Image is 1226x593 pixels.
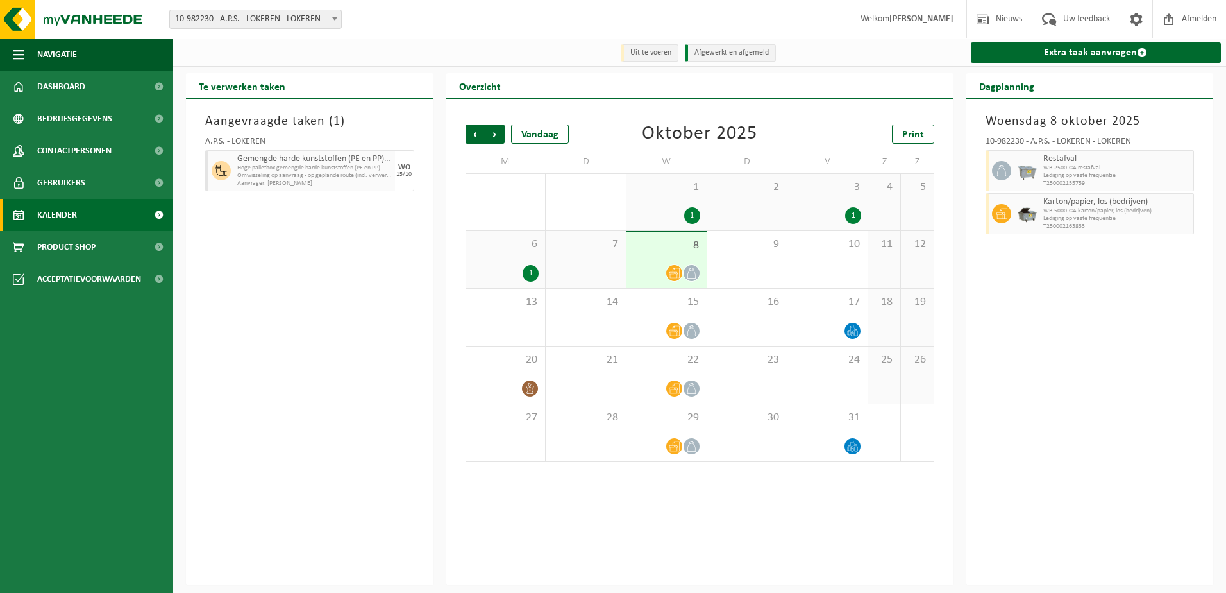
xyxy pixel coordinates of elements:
span: Bedrijfsgegevens [37,103,112,135]
span: Navigatie [37,39,77,71]
h2: Overzicht [446,73,514,98]
span: 15 [633,295,700,309]
span: Dashboard [37,71,85,103]
div: 10-982230 - A.P.S. - LOKEREN - LOKEREN [986,137,1195,150]
span: 10-982230 - A.P.S. - LOKEREN - LOKEREN [169,10,342,29]
div: 1 [845,207,861,224]
span: 20 [473,353,539,367]
span: 11 [875,237,894,252]
span: 30 [714,411,781,425]
li: Afgewerkt en afgemeld [685,44,776,62]
span: 5 [907,180,927,194]
span: 1 [333,115,340,128]
span: 9 [714,237,781,252]
span: 12 [907,237,927,252]
span: Acceptatievoorwaarden [37,263,141,295]
span: Restafval [1043,154,1191,164]
td: Z [901,150,934,173]
td: D [707,150,788,173]
h2: Dagplanning [966,73,1047,98]
td: W [626,150,707,173]
span: 8 [633,239,700,253]
span: T250002155759 [1043,180,1191,187]
a: Extra taak aanvragen [971,42,1222,63]
span: 25 [875,353,894,367]
span: 7 [552,237,619,252]
span: Print [902,130,924,140]
td: M [466,150,546,173]
span: 6 [473,237,539,252]
img: WB-2500-GAL-GY-01 [1018,161,1037,180]
span: Lediging op vaste frequentie [1043,215,1191,223]
div: A.P.S. - LOKEREN [205,137,414,150]
span: Karton/papier, los (bedrijven) [1043,197,1191,207]
span: Lediging op vaste frequentie [1043,172,1191,180]
span: 10 [794,237,861,252]
img: WB-5000-GAL-GY-01 [1018,204,1037,223]
span: Gebruikers [37,167,85,199]
span: 13 [473,295,539,309]
span: 29 [633,411,700,425]
li: Uit te voeren [621,44,678,62]
span: Kalender [37,199,77,231]
h3: Aangevraagde taken ( ) [205,112,414,131]
span: 21 [552,353,619,367]
span: 14 [552,295,619,309]
span: 1 [633,180,700,194]
span: Gemengde harde kunststoffen (PE en PP), recycleerbaar (industrieel) [237,154,392,164]
span: Hoge palletbox gemengde harde kunststoffen (PE en PP) [237,164,392,172]
td: D [546,150,626,173]
span: 17 [794,295,861,309]
span: 19 [907,295,927,309]
span: 28 [552,411,619,425]
div: Oktober 2025 [642,125,757,144]
span: 16 [714,295,781,309]
span: T250002163833 [1043,223,1191,230]
span: 2 [714,180,781,194]
span: Product Shop [37,231,96,263]
a: Print [892,125,934,144]
span: 24 [794,353,861,367]
span: Vorige [466,125,485,144]
h2: Te verwerken taken [186,73,298,98]
span: Volgende [485,125,505,144]
h3: Woensdag 8 oktober 2025 [986,112,1195,131]
div: 15/10 [396,171,412,178]
td: Z [868,150,901,173]
div: 1 [684,207,700,224]
span: 27 [473,411,539,425]
span: 26 [907,353,927,367]
span: Aanvrager: [PERSON_NAME] [237,180,392,187]
td: V [787,150,868,173]
div: Vandaag [511,125,569,144]
span: Omwisseling op aanvraag - op geplande route (incl. verwerking) [237,172,392,180]
span: 3 [794,180,861,194]
span: WB-2500-GA restafval [1043,164,1191,172]
strong: [PERSON_NAME] [889,14,953,24]
span: 18 [875,295,894,309]
span: WB-5000-GA karton/papier, los (bedrijven) [1043,207,1191,215]
span: Contactpersonen [37,135,112,167]
span: 22 [633,353,700,367]
span: 4 [875,180,894,194]
span: 31 [794,411,861,425]
span: 10-982230 - A.P.S. - LOKEREN - LOKEREN [170,10,341,28]
div: WO [398,164,410,171]
span: 23 [714,353,781,367]
div: 1 [523,265,539,282]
